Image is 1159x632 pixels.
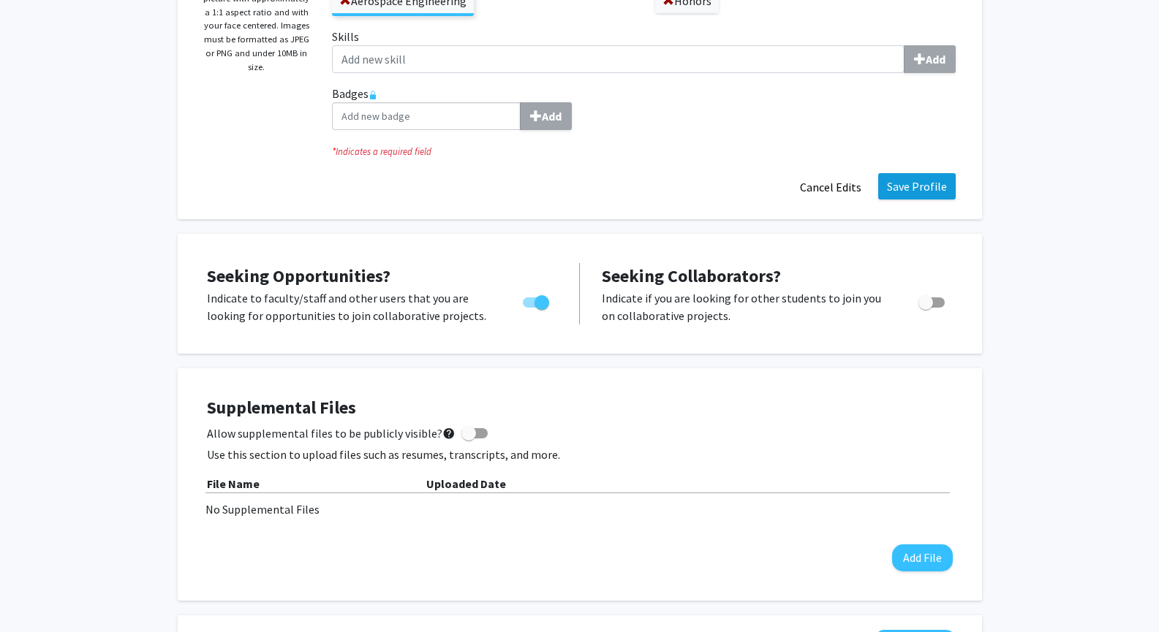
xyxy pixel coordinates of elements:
h4: Supplemental Files [207,397,953,419]
span: Seeking Opportunities? [207,264,390,287]
p: Indicate if you are looking for other students to join you on collaborative projects. [602,289,891,324]
label: Badges [332,85,956,130]
button: Cancel Edits [790,173,871,201]
b: Add [542,109,562,123]
button: Badges [520,102,572,130]
b: Add [926,52,945,66]
div: Toggle [913,289,953,311]
button: Skills [904,45,956,73]
i: Indicates a required field [332,145,956,159]
b: Uploaded Date [426,476,506,491]
button: Save Profile [878,173,956,199]
div: Toggle [517,289,557,311]
div: No Supplemental Files [205,500,954,518]
mat-icon: help [442,424,456,442]
input: SkillsAdd [332,45,905,73]
button: Add File [892,544,953,571]
span: Allow supplemental files to be publicly visible? [207,424,456,442]
span: Seeking Collaborators? [602,264,781,287]
label: Skills [332,28,956,73]
p: Use this section to upload files such as resumes, transcripts, and more. [207,446,953,463]
p: Indicate to faculty/staff and other users that you are looking for opportunities to join collabor... [207,289,495,324]
iframe: Chat [11,566,62,621]
b: File Name [207,476,260,491]
input: BadgesAdd [332,102,521,130]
